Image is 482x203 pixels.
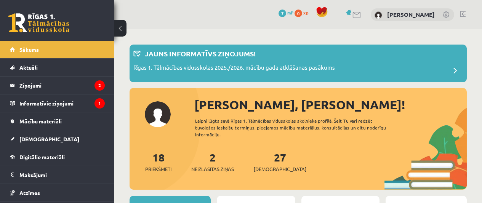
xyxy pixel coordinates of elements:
[19,77,105,94] legend: Ziņojumi
[19,189,40,196] span: Atzīmes
[133,48,463,78] a: Jauns informatīvs ziņojums! Rīgas 1. Tālmācības vidusskolas 2025./2026. mācību gada atklāšanas pa...
[387,11,435,18] a: [PERSON_NAME]
[133,63,335,74] p: Rīgas 1. Tālmācības vidusskolas 2025./2026. mācību gada atklāšanas pasākums
[10,59,105,76] a: Aktuāli
[279,10,293,16] a: 7 mP
[10,77,105,94] a: Ziņojumi2
[375,11,382,19] img: Daniela Štromane
[10,41,105,58] a: Sākums
[295,10,312,16] a: 0 xp
[194,96,467,114] div: [PERSON_NAME], [PERSON_NAME]!
[10,148,105,166] a: Digitālie materiāli
[94,80,105,91] i: 2
[254,150,306,173] a: 27[DEMOGRAPHIC_DATA]
[191,150,234,173] a: 2Neizlasītās ziņas
[145,48,256,59] p: Jauns informatīvs ziņojums!
[191,165,234,173] span: Neizlasītās ziņas
[19,136,79,142] span: [DEMOGRAPHIC_DATA]
[287,10,293,16] span: mP
[19,118,62,125] span: Mācību materiāli
[19,166,105,184] legend: Maksājumi
[8,13,69,32] a: Rīgas 1. Tālmācības vidusskola
[94,98,105,109] i: 1
[195,117,397,138] div: Laipni lūgts savā Rīgas 1. Tālmācības vidusskolas skolnieka profilā. Šeit Tu vari redzēt tuvojošo...
[295,10,302,17] span: 0
[19,46,39,53] span: Sākums
[254,165,306,173] span: [DEMOGRAPHIC_DATA]
[19,153,65,160] span: Digitālie materiāli
[145,150,171,173] a: 18Priekšmeti
[10,130,105,148] a: [DEMOGRAPHIC_DATA]
[19,64,38,71] span: Aktuāli
[145,165,171,173] span: Priekšmeti
[279,10,286,17] span: 7
[303,10,308,16] span: xp
[10,184,105,201] a: Atzīmes
[10,94,105,112] a: Informatīvie ziņojumi1
[19,94,105,112] legend: Informatīvie ziņojumi
[10,166,105,184] a: Maksājumi
[10,112,105,130] a: Mācību materiāli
